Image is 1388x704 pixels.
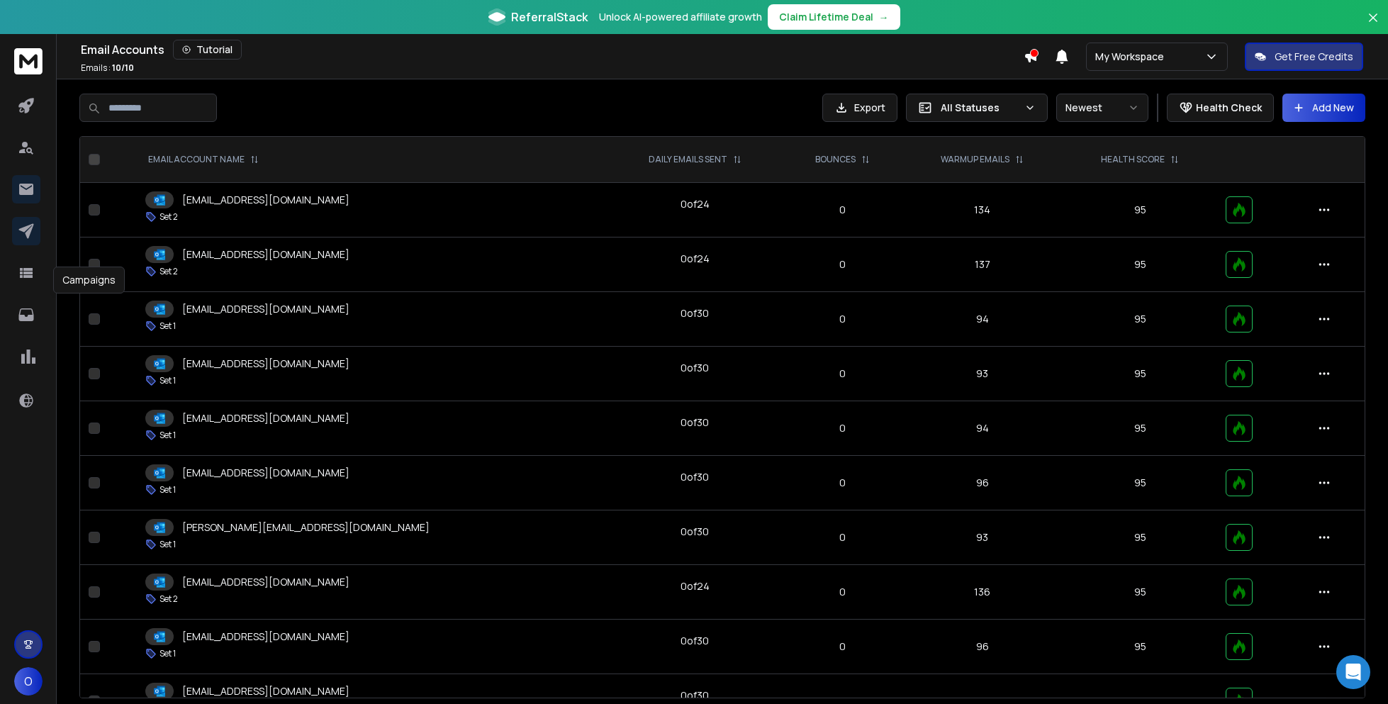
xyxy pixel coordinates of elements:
p: [EMAIL_ADDRESS][DOMAIN_NAME] [182,466,349,480]
p: Set 2 [159,593,178,605]
td: 93 [902,347,1063,401]
p: Set 2 [159,211,178,223]
button: O [14,667,43,695]
div: 0 of 24 [681,252,710,266]
div: Open Intercom Messenger [1336,655,1370,689]
td: 95 [1063,565,1217,620]
div: EMAIL ACCOUNT NAME [148,154,259,165]
p: [EMAIL_ADDRESS][DOMAIN_NAME] [182,411,349,425]
p: All Statuses [941,101,1019,115]
p: Emails : [81,62,134,74]
p: 0 [792,585,893,599]
p: Set 1 [159,484,176,496]
td: 94 [902,401,1063,456]
div: 0 of 24 [681,579,710,593]
p: My Workspace [1095,50,1170,64]
p: [EMAIL_ADDRESS][DOMAIN_NAME] [182,302,349,316]
div: 0 of 30 [681,415,709,430]
p: WARMUP EMAILS [941,154,1009,165]
div: Email Accounts [81,40,1024,60]
p: [EMAIL_ADDRESS][DOMAIN_NAME] [182,247,349,262]
td: 134 [902,183,1063,238]
p: [EMAIL_ADDRESS][DOMAIN_NAME] [182,357,349,371]
td: 95 [1063,292,1217,347]
p: Set 1 [159,375,176,386]
p: Unlock AI-powered affiliate growth [599,10,762,24]
button: Health Check [1167,94,1274,122]
p: 0 [792,530,893,544]
p: [PERSON_NAME][EMAIL_ADDRESS][DOMAIN_NAME] [182,520,430,535]
p: 0 [792,257,893,272]
p: HEALTH SCORE [1101,154,1165,165]
button: Get Free Credits [1245,43,1363,71]
p: [EMAIL_ADDRESS][DOMAIN_NAME] [182,193,349,207]
span: 10 / 10 [112,62,134,74]
span: → [879,10,889,24]
div: 0 of 30 [681,361,709,375]
td: 137 [902,238,1063,292]
p: Health Check [1196,101,1262,115]
td: 95 [1063,347,1217,401]
p: Set 1 [159,648,176,659]
td: 95 [1063,456,1217,510]
td: 96 [902,456,1063,510]
p: 0 [792,421,893,435]
span: ReferralStack [511,9,588,26]
div: 0 of 30 [681,688,709,703]
td: 95 [1063,510,1217,565]
button: Add New [1282,94,1365,122]
button: Close banner [1364,9,1382,43]
button: Tutorial [173,40,242,60]
div: 0 of 30 [681,634,709,648]
p: Set 1 [159,539,176,550]
td: 93 [902,510,1063,565]
td: 95 [1063,620,1217,674]
p: [EMAIL_ADDRESS][DOMAIN_NAME] [182,575,349,589]
p: 0 [792,203,893,217]
p: Set 2 [159,266,178,277]
button: Export [822,94,897,122]
div: 0 of 30 [681,525,709,539]
td: 95 [1063,401,1217,456]
p: Set 1 [159,430,176,441]
p: DAILY EMAILS SENT [649,154,727,165]
p: 0 [792,367,893,381]
p: 0 [792,639,893,654]
td: 95 [1063,238,1217,292]
p: 0 [792,476,893,490]
div: 0 of 24 [681,197,710,211]
td: 96 [902,620,1063,674]
p: [EMAIL_ADDRESS][DOMAIN_NAME] [182,630,349,644]
div: Campaigns [53,267,125,294]
p: [EMAIL_ADDRESS][DOMAIN_NAME] [182,684,349,698]
button: Claim Lifetime Deal→ [768,4,900,30]
p: Set 1 [159,320,176,332]
td: 136 [902,565,1063,620]
button: Newest [1056,94,1148,122]
td: 95 [1063,183,1217,238]
td: 94 [902,292,1063,347]
p: 0 [792,312,893,326]
p: BOUNCES [815,154,856,165]
p: Get Free Credits [1275,50,1353,64]
div: 0 of 30 [681,306,709,320]
div: 0 of 30 [681,470,709,484]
